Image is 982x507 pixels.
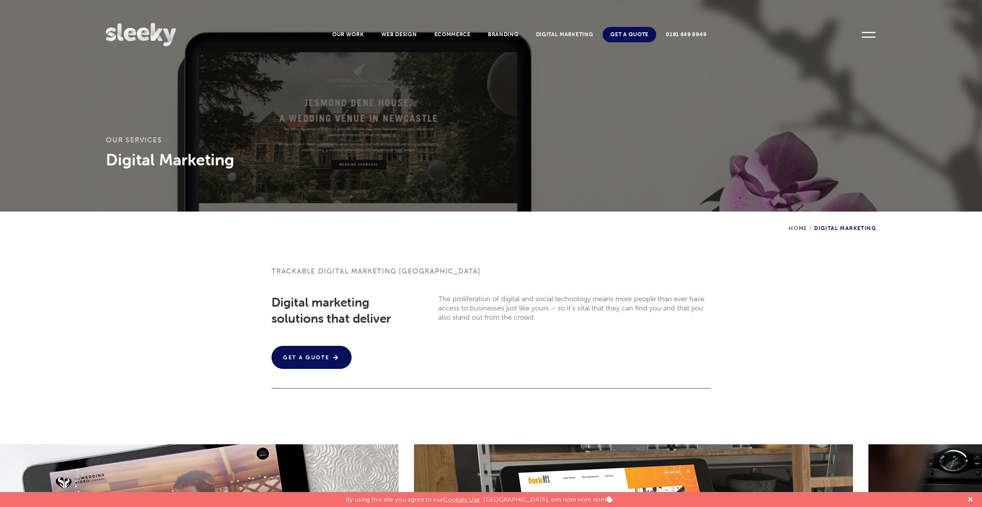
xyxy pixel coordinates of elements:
a: Get A Quote [271,346,352,369]
a: Branding [480,27,526,42]
a: Home [789,225,808,232]
h2: Digital marketing solutions that deliver [271,294,394,327]
div: Digital Marketing [789,212,876,232]
a: 0191 649 8949 [658,27,714,42]
h1: Trackable digital marketing [GEOGRAPHIC_DATA] [271,267,711,285]
p: The proliferation of digital and social technology means more people than ever have access to bus... [438,294,711,322]
a: Get A Quote [603,27,656,42]
a: Cookies Use [443,496,480,503]
a: Ecommerce [427,27,478,42]
h3: Digital Marketing [106,150,876,169]
span: / [808,225,814,232]
h3: Our services [106,135,876,150]
p: By using this site you agree to our . [GEOGRAPHIC_DATA], om nom nom nom [346,492,613,503]
a: Our Work [325,27,372,42]
img: Sleeky Web Design Newcastle [106,23,176,46]
a: Web Design [374,27,425,42]
a: Digital Marketing [528,27,601,42]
